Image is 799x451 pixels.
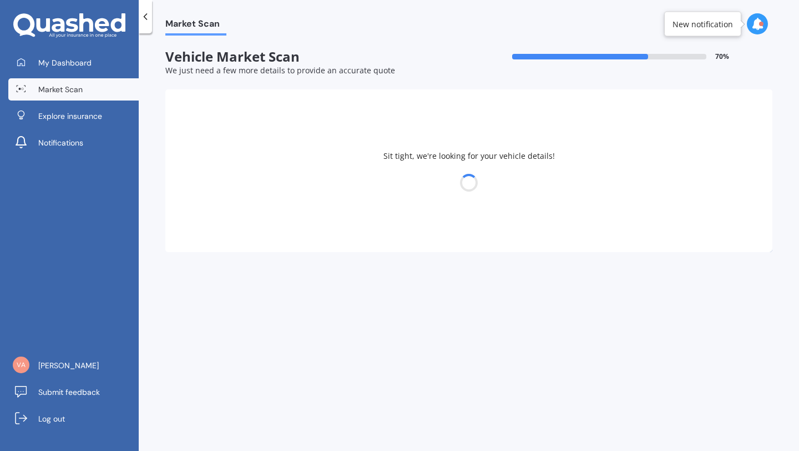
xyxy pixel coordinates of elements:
span: Explore insurance [38,111,102,122]
div: New notification [672,18,733,29]
span: We just need a few more details to provide an accurate quote [165,65,395,76]
span: 70 % [715,53,729,61]
span: Log out [38,413,65,424]
a: [PERSON_NAME] [8,354,139,377]
img: baef1ecf75bc58abfe014c150ab81b5d [13,357,29,373]
a: Log out [8,408,139,430]
a: Explore insurance [8,105,139,127]
span: [PERSON_NAME] [38,360,99,371]
a: Notifications [8,132,139,154]
a: Submit feedback [8,381,139,403]
span: Market Scan [38,84,83,95]
a: Market Scan [8,78,139,101]
div: Sit tight, we're looking for your vehicle details! [165,89,772,252]
span: Vehicle Market Scan [165,49,469,65]
span: Market Scan [165,18,226,33]
span: Notifications [38,137,83,148]
span: My Dashboard [38,57,92,68]
span: Submit feedback [38,387,100,398]
a: My Dashboard [8,52,139,74]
